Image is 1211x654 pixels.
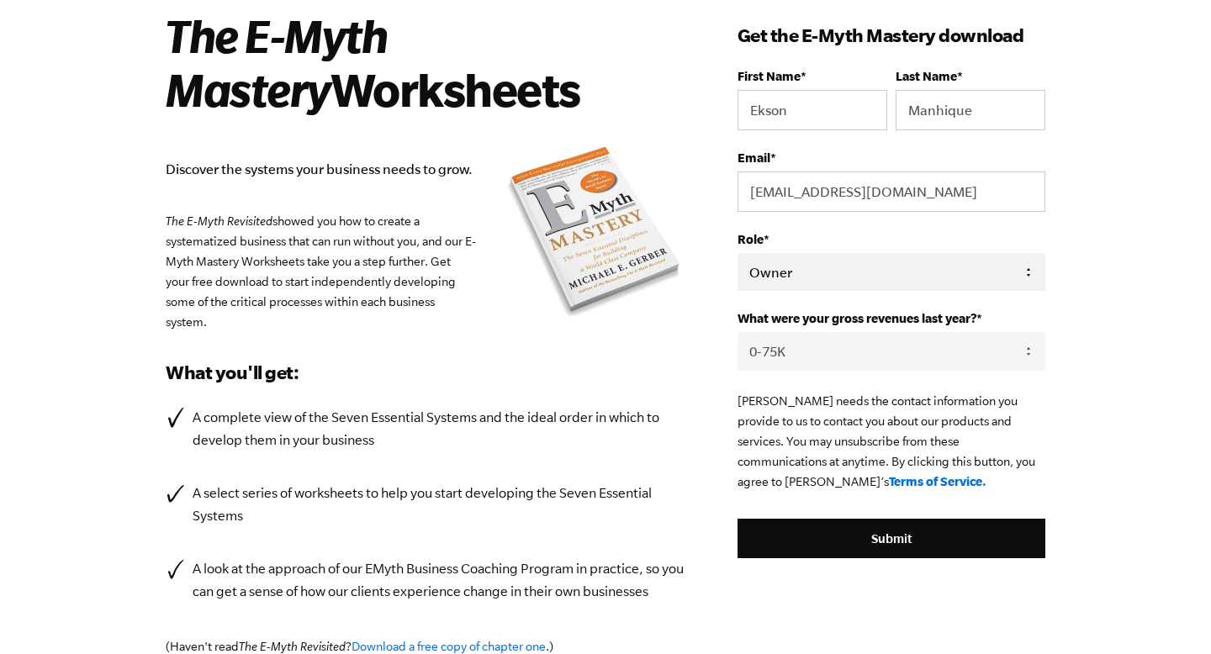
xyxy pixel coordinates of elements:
input: Submit [738,519,1045,559]
img: emyth mastery book summary [502,143,687,324]
span: Last Name [896,69,957,83]
h3: What you'll get: [166,359,687,386]
p: Discover the systems your business needs to grow. [166,158,687,181]
i: The E-Myth Mastery [166,9,387,115]
a: Download a free copy of chapter one [352,640,546,653]
em: The E-Myth Revisited [239,640,346,653]
span: First Name [738,69,801,83]
em: The E-Myth Revisited [166,214,272,228]
a: Terms of Service. [889,474,986,488]
p: showed you how to create a systematized business that can run without you, and our E-Myth Mastery... [166,211,687,332]
p: [PERSON_NAME] needs the contact information you provide to us to contact you about our products a... [738,391,1045,492]
h3: Get the E-Myth Mastery download [738,22,1045,49]
p: A select series of worksheets to help you start developing the Seven Essential Systems [193,482,687,527]
span: What were your gross revenues last year? [738,311,976,325]
p: A complete view of the Seven Essential Systems and the ideal order in which to develop them in yo... [193,406,687,451]
p: A look at the approach of our EMyth Business Coaching Program in practice, so you can get a sense... [193,557,687,603]
h2: Worksheets [166,8,663,116]
iframe: Chat Widget [1127,573,1211,654]
span: Email [738,150,770,165]
span: Role [738,232,764,246]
